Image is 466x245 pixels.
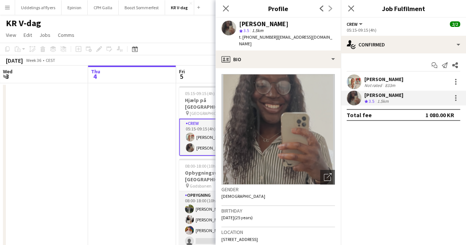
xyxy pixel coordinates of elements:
[216,50,341,68] div: Bio
[383,83,397,88] div: 833m
[425,111,454,119] div: 1 080.00 KR
[15,0,62,15] button: Uddelings af flyers
[88,0,119,15] button: CPH Galla
[320,170,335,185] div: Open photos pop-in
[250,28,265,33] span: 1.5km
[221,186,335,193] h3: Gender
[62,0,88,15] button: Epinion
[364,92,403,98] div: [PERSON_NAME]
[185,163,217,169] span: 08:00-18:00 (10h)
[6,32,16,38] span: View
[221,193,265,199] span: [DEMOGRAPHIC_DATA]
[90,72,100,81] span: 4
[190,111,230,116] span: [GEOGRAPHIC_DATA]
[185,91,215,96] span: 05:15-09:15 (4h)
[347,21,358,27] span: Crew
[347,21,364,27] button: Crew
[3,68,13,75] span: Wed
[39,32,50,38] span: Jobs
[2,72,13,81] span: 3
[341,36,466,53] div: Confirmed
[221,215,253,220] span: [DATE] (25 years)
[221,74,335,185] img: Crew avatar or photo
[179,86,262,156] app-job-card: 05:15-09:15 (4h)2/2Hjælp på [GEOGRAPHIC_DATA] [GEOGRAPHIC_DATA]1 RoleCrew2/205:15-09:15 (4h)[PERS...
[216,4,341,13] h3: Profile
[178,72,185,81] span: 5
[3,30,19,40] a: View
[6,18,41,29] h1: KR V-dag
[239,34,332,46] span: | [EMAIL_ADDRESS][DOMAIN_NAME]
[341,4,466,13] h3: Job Fulfilment
[24,57,43,63] span: Week 36
[221,207,335,214] h3: Birthday
[21,30,35,40] a: Edit
[243,28,249,33] span: 3.5
[24,32,32,38] span: Edit
[119,0,165,15] button: Boozt Sommerfest
[364,76,403,83] div: [PERSON_NAME]
[221,229,335,235] h3: Location
[179,68,185,75] span: Fri
[6,57,23,64] div: [DATE]
[376,98,390,105] div: 1.5km
[179,97,262,110] h3: Hjælp på [GEOGRAPHIC_DATA]
[239,34,277,40] span: t. [PHONE_NUMBER]
[347,111,372,119] div: Total fee
[179,169,262,183] h3: Opbygningsvagt OBS i [GEOGRAPHIC_DATA]
[347,27,460,33] div: 05:15-09:15 (4h)
[364,83,383,88] div: Not rated
[450,21,460,27] span: 2/2
[91,68,100,75] span: Thu
[369,98,374,104] span: 3.5
[179,119,262,156] app-card-role: Crew2/205:15-09:15 (4h)[PERSON_NAME][PERSON_NAME]
[46,57,55,63] div: CEST
[58,32,74,38] span: Comms
[55,30,77,40] a: Comms
[190,183,211,189] span: Godsbanen
[165,0,194,15] button: KR V-dag
[239,21,288,27] div: [PERSON_NAME]
[36,30,53,40] a: Jobs
[221,237,258,242] span: [STREET_ADDRESS]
